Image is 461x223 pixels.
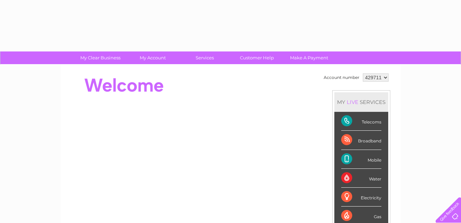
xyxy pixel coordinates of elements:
td: Account number [322,72,361,83]
div: LIVE [345,99,360,105]
div: Broadband [341,131,381,150]
div: MY SERVICES [334,92,388,112]
a: Make A Payment [281,51,337,64]
div: Electricity [341,188,381,207]
div: Telecoms [341,112,381,131]
a: My Clear Business [72,51,129,64]
a: Services [176,51,233,64]
div: Mobile [341,150,381,169]
div: Water [341,169,381,188]
a: Customer Help [229,51,285,64]
a: My Account [124,51,181,64]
